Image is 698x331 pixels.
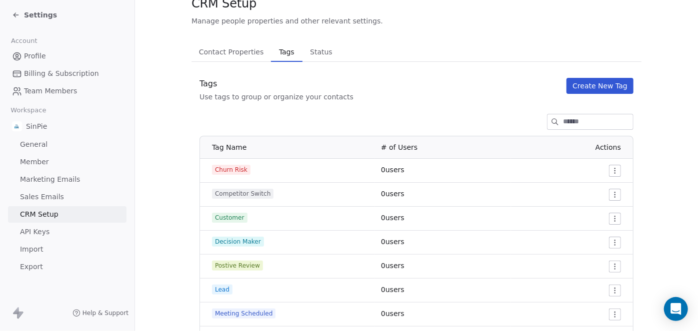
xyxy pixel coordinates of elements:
[24,86,77,96] span: Team Members
[8,136,126,153] a: General
[20,262,43,272] span: Export
[381,190,404,198] span: 0 users
[72,309,128,317] a: Help & Support
[8,48,126,64] a: Profile
[6,33,41,48] span: Account
[8,83,126,99] a: Team Members
[20,174,80,185] span: Marketing Emails
[8,206,126,223] a: CRM Setup
[8,259,126,275] a: Export
[8,189,126,205] a: Sales Emails
[26,121,47,131] span: SinPie
[24,51,46,61] span: Profile
[199,92,353,102] div: Use tags to group or organize your contacts
[212,285,232,295] span: Lead
[664,297,688,321] div: Open Intercom Messenger
[12,121,22,131] img: Logo%20SinPie.jpg
[381,214,404,222] span: 0 users
[24,68,99,79] span: Billing & Subscription
[20,192,64,202] span: Sales Emails
[306,45,336,59] span: Status
[191,16,383,26] span: Manage people properties and other relevant settings.
[20,227,49,237] span: API Keys
[20,157,49,167] span: Member
[381,310,404,318] span: 0 users
[12,10,57,20] a: Settings
[381,143,417,151] span: # of Users
[212,237,264,247] span: Decision Maker
[381,238,404,246] span: 0 users
[8,154,126,170] a: Member
[8,241,126,258] a: Import
[20,244,43,255] span: Import
[8,65,126,82] a: Billing & Subscription
[212,213,247,223] span: Customer
[195,45,268,59] span: Contact Properties
[82,309,128,317] span: Help & Support
[381,262,404,270] span: 0 users
[8,224,126,240] a: API Keys
[6,103,50,118] span: Workspace
[24,10,57,20] span: Settings
[595,143,621,151] span: Actions
[20,209,58,220] span: CRM Setup
[8,171,126,188] a: Marketing Emails
[566,78,633,94] button: Create New Tag
[275,45,298,59] span: Tags
[381,166,404,174] span: 0 users
[212,143,246,151] span: Tag Name
[212,261,263,271] span: Postive Review
[20,139,47,150] span: General
[381,286,404,294] span: 0 users
[212,189,273,199] span: Competitor Switch
[212,309,275,319] span: Meeting Scheduled
[212,165,250,175] span: Churn Risk
[199,78,353,90] div: Tags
